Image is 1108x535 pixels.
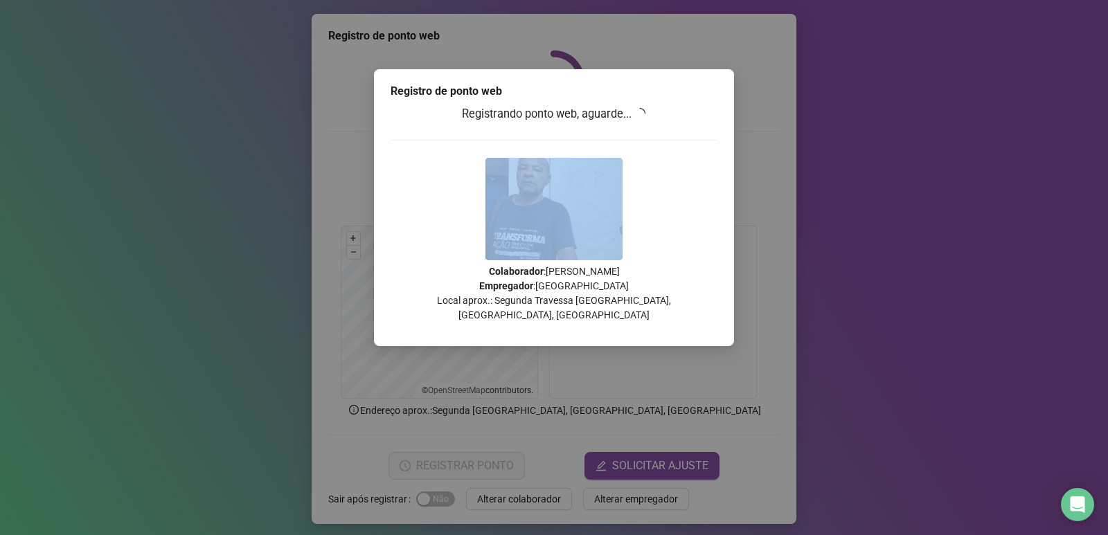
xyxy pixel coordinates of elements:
[391,83,717,100] div: Registro de ponto web
[634,107,647,120] span: loading
[1061,488,1094,521] div: Open Intercom Messenger
[489,266,544,277] strong: Colaborador
[479,280,533,291] strong: Empregador
[391,264,717,323] p: : [PERSON_NAME] : [GEOGRAPHIC_DATA] Local aprox.: Segunda Travessa [GEOGRAPHIC_DATA], [GEOGRAPHIC...
[391,105,717,123] h3: Registrando ponto web, aguarde...
[485,158,623,260] img: Z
